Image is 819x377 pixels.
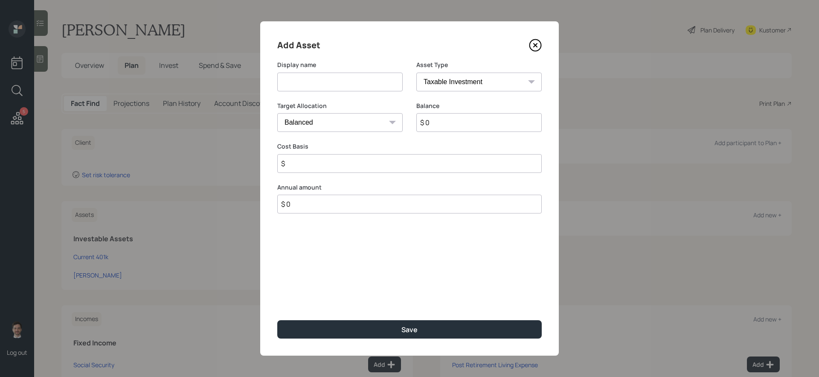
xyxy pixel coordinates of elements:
[416,61,542,69] label: Asset Type
[416,102,542,110] label: Balance
[277,183,542,192] label: Annual amount
[277,102,403,110] label: Target Allocation
[277,38,320,52] h4: Add Asset
[277,61,403,69] label: Display name
[401,325,418,334] div: Save
[277,142,542,151] label: Cost Basis
[277,320,542,339] button: Save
